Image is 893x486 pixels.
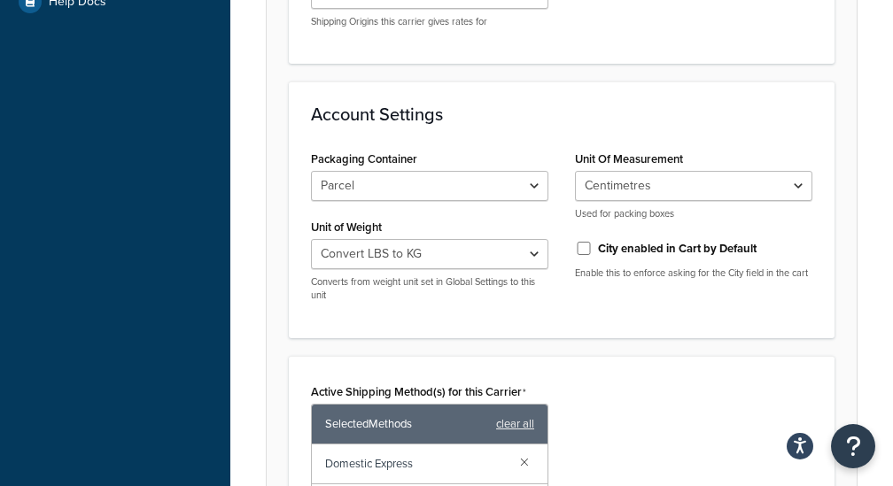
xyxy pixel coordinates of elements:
span: Selected Methods [325,412,487,436]
a: clear all [496,412,534,436]
h3: Account Settings [311,104,812,124]
p: Converts from weight unit set in Global Settings to this unit [311,275,548,303]
label: City enabled in Cart by Default [598,241,757,257]
span: Domestic Express [325,451,506,476]
label: Packaging Container [311,152,417,166]
label: Active Shipping Method(s) for this Carrier [311,385,526,399]
p: Enable this to enforce asking for the City field in the cart [575,266,812,280]
label: Unit of Weight [311,220,382,234]
label: Unit Of Measurement [575,152,683,166]
button: Open Resource Center [831,424,875,468]
p: Shipping Origins this carrier gives rates for [311,15,548,28]
p: Used for packing boxes [575,207,812,220]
